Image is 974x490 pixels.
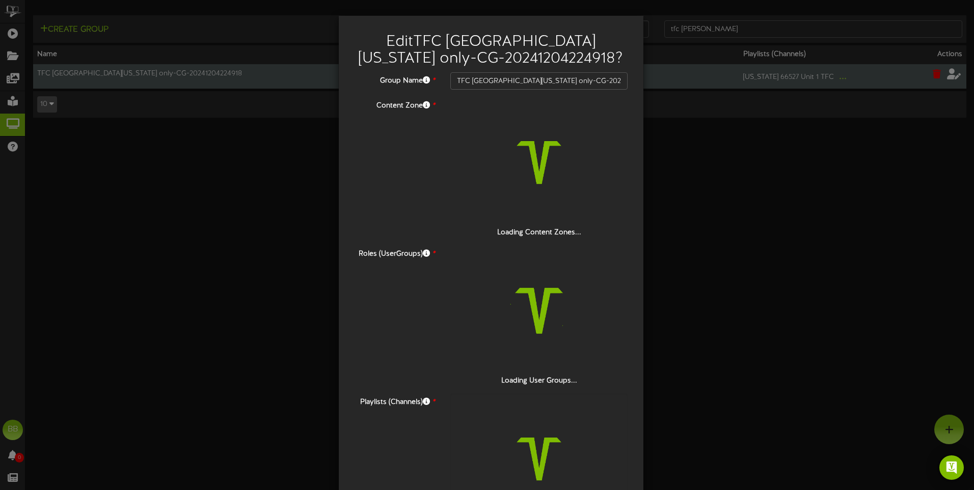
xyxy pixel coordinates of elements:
label: Roles (UserGroups) [346,246,443,259]
strong: Loading User Groups... [501,377,577,385]
div: Open Intercom Messenger [939,455,964,480]
h2: Edit TFC [GEOGRAPHIC_DATA][US_STATE] only-CG-20241204224918 ? [354,34,628,67]
img: loading-spinner-4.png [474,97,604,228]
label: Playlists (Channels) [346,394,443,407]
strong: Loading Content Zones... [497,229,581,236]
input: Channel Group Name [450,72,628,90]
label: Group Name [346,72,443,86]
img: loading-spinner-5.png [474,246,604,376]
label: Content Zone [346,97,443,111]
